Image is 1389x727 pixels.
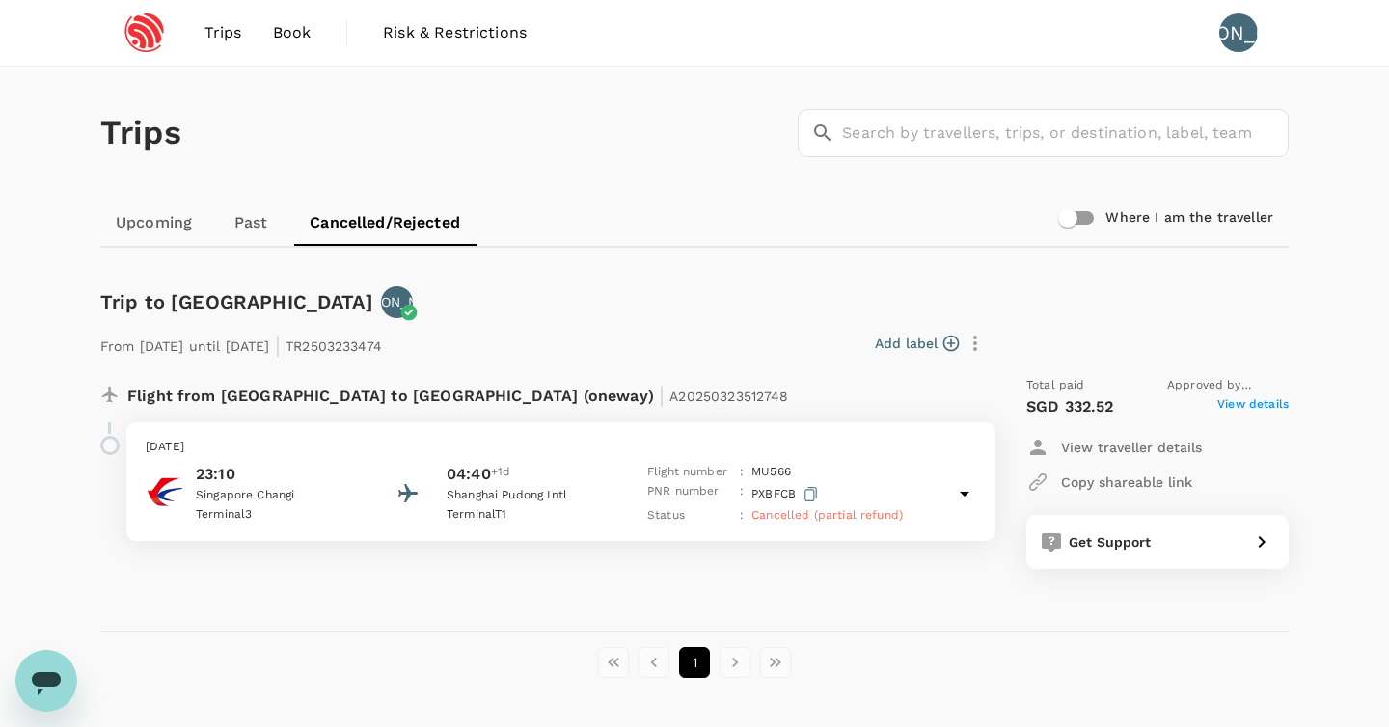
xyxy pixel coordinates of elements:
span: Get Support [1069,534,1152,550]
h6: Where I am the traveller [1105,207,1273,229]
p: SGD 332.52 [1026,395,1114,418]
button: page 1 [679,647,710,678]
p: Singapore Changi [196,486,369,505]
img: Espressif Systems Singapore Pte Ltd [100,12,189,54]
span: Total paid [1026,376,1085,395]
img: China Eastern Airlines [146,472,184,511]
h1: Trips [100,67,181,200]
p: Terminal T1 [447,505,620,525]
nav: pagination navigation [593,647,796,678]
p: Flight from [GEOGRAPHIC_DATA] to [GEOGRAPHIC_DATA] (oneway) [127,376,789,411]
p: PXBFCB [751,482,822,506]
h6: Trip to [GEOGRAPHIC_DATA] [100,286,373,317]
p: From [DATE] until [DATE] TR2503233474 [100,326,382,361]
span: Approved by [1167,376,1289,395]
p: Shanghai Pudong Intl [447,486,620,505]
span: View details [1217,395,1289,418]
p: Copy shareable link [1061,472,1192,492]
button: Copy shareable link [1026,465,1192,499]
p: Terminal 3 [196,505,369,525]
a: Past [207,200,294,246]
a: Cancelled/Rejected [294,200,476,246]
span: +1d [491,463,510,486]
p: 23:10 [196,463,369,486]
p: [DATE] [146,438,976,457]
iframe: 启动消息传送窗口的按钮 [15,650,77,712]
p: MU 566 [751,463,791,482]
p: 04:40 [447,463,491,486]
span: Cancelled (partial refund) [751,508,903,522]
button: View traveller details [1026,430,1202,465]
button: Add label [875,334,959,353]
span: | [659,382,665,409]
p: [PERSON_NAME] [340,292,452,311]
p: Flight number [647,463,732,482]
p: Status [647,506,732,525]
span: Book [273,21,312,44]
input: Search by travellers, trips, or destination, label, team [842,109,1289,157]
span: Trips [204,21,242,44]
span: | [275,332,281,359]
p: PNR number [647,482,732,506]
a: Upcoming [100,200,207,246]
p: : [740,506,744,525]
p: : [740,463,744,482]
span: A20250323512748 [669,389,788,404]
p: : [740,482,744,506]
span: Risk & Restrictions [383,21,527,44]
div: [PERSON_NAME] [1219,13,1258,52]
p: View traveller details [1061,438,1202,457]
